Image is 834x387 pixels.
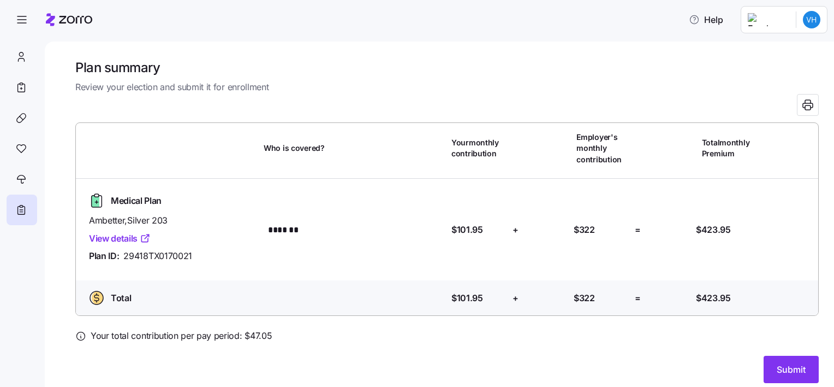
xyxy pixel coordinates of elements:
span: Your monthly contribution [451,137,505,160]
span: Submit [777,363,806,376]
span: = [635,223,641,237]
span: + [513,291,519,305]
span: $101.95 [451,291,483,305]
span: $322 [574,223,595,237]
span: + [513,223,519,237]
span: Plan ID: [89,249,119,263]
span: Medical Plan [111,194,162,208]
h1: Plan summary [75,59,819,76]
span: Who is covered? [264,143,325,154]
span: = [635,291,641,305]
span: $101.95 [451,223,483,237]
span: Total [111,291,131,305]
span: $423.95 [696,223,731,237]
span: Your total contribution per pay period: $ 47.05 [91,329,272,343]
button: Help [680,9,732,31]
span: 29418TX0170021 [123,249,192,263]
img: Employer logo [748,13,787,26]
span: Total monthly Premium [702,137,756,160]
a: View details [89,232,151,245]
span: Ambetter , Silver 203 [89,214,255,227]
span: Review your election and submit it for enrollment [75,80,819,94]
button: Submit [764,356,819,383]
span: Help [689,13,723,26]
span: $322 [574,291,595,305]
span: $423.95 [696,291,731,305]
span: Employer's monthly contribution [576,132,630,165]
img: bb0f3d040153d5c10eb800873a7c553f [803,11,820,28]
